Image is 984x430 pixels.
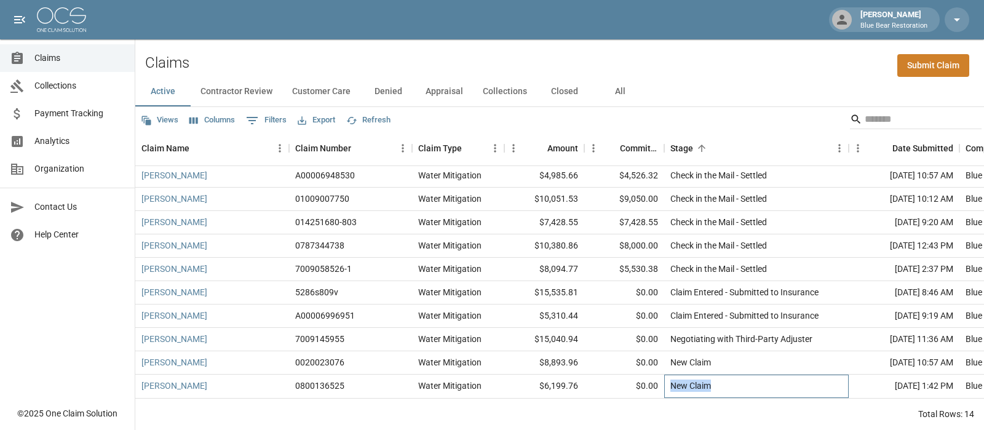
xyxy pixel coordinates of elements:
[504,328,584,351] div: $15,040.94
[141,131,189,165] div: Claim Name
[830,139,849,157] button: Menu
[412,131,504,165] div: Claim Type
[504,375,584,398] div: $6,199.76
[295,263,352,275] div: 7009058526-1
[670,356,711,368] div: New Claim
[504,211,584,234] div: $7,428.55
[141,216,207,228] a: [PERSON_NAME]
[34,201,125,213] span: Contact Us
[670,216,767,228] div: Check in the Mail - Settled
[135,77,984,106] div: dynamic tabs
[418,286,482,298] div: Water Mitigation
[37,7,86,32] img: ocs-logo-white-transparent.png
[592,77,648,106] button: All
[849,258,959,281] div: [DATE] 2:37 PM
[603,140,620,157] button: Sort
[849,188,959,211] div: [DATE] 10:12 AM
[584,281,664,305] div: $0.00
[418,169,482,181] div: Water Mitigation
[295,333,344,345] div: 7009145955
[138,111,181,130] button: Views
[504,258,584,281] div: $8,094.77
[141,239,207,252] a: [PERSON_NAME]
[141,333,207,345] a: [PERSON_NAME]
[295,169,355,181] div: A00006948530
[418,356,482,368] div: Water Mitigation
[418,333,482,345] div: Water Mitigation
[418,216,482,228] div: Water Mitigation
[504,164,584,188] div: $4,985.66
[289,131,412,165] div: Claim Number
[584,188,664,211] div: $9,050.00
[141,380,207,392] a: [PERSON_NAME]
[504,281,584,305] div: $15,535.81
[360,77,416,106] button: Denied
[584,305,664,328] div: $0.00
[584,211,664,234] div: $7,428.55
[243,111,290,130] button: Show filters
[849,211,959,234] div: [DATE] 9:20 AM
[418,131,462,165] div: Claim Type
[295,356,344,368] div: 0020023076
[295,380,344,392] div: 0800136525
[295,216,357,228] div: 014251680-803
[189,140,207,157] button: Sort
[897,54,969,77] a: Submit Claim
[849,281,959,305] div: [DATE] 8:46 AM
[670,239,767,252] div: Check in the Mail - Settled
[504,234,584,258] div: $10,380.86
[186,111,238,130] button: Select columns
[34,228,125,241] span: Help Center
[295,193,349,205] div: 01009007750
[875,140,892,157] button: Sort
[530,140,547,157] button: Sort
[849,328,959,351] div: [DATE] 11:36 AM
[670,333,812,345] div: Negotiating with Third-Party Adjuster
[584,375,664,398] div: $0.00
[693,140,710,157] button: Sort
[584,258,664,281] div: $5,530.38
[670,309,819,322] div: Claim Entered - Submitted to Insurance
[849,234,959,258] div: [DATE] 12:43 PM
[418,239,482,252] div: Water Mitigation
[670,169,767,181] div: Check in the Mail - Settled
[394,139,412,157] button: Menu
[584,351,664,375] div: $0.00
[295,309,355,322] div: A00006996951
[670,263,767,275] div: Check in the Mail - Settled
[849,131,959,165] div: Date Submitted
[584,234,664,258] div: $8,000.00
[584,328,664,351] div: $0.00
[584,139,603,157] button: Menu
[670,380,711,392] div: New Claim
[504,131,584,165] div: Amount
[504,351,584,375] div: $8,893.96
[295,131,351,165] div: Claim Number
[418,309,482,322] div: Water Mitigation
[918,408,974,420] div: Total Rows: 14
[486,139,504,157] button: Menu
[849,164,959,188] div: [DATE] 10:57 AM
[504,188,584,211] div: $10,051.53
[849,139,867,157] button: Menu
[670,193,767,205] div: Check in the Mail - Settled
[670,131,693,165] div: Stage
[141,263,207,275] a: [PERSON_NAME]
[849,375,959,398] div: [DATE] 1:42 PM
[351,140,368,157] button: Sort
[34,107,125,120] span: Payment Tracking
[135,131,289,165] div: Claim Name
[504,139,523,157] button: Menu
[547,131,578,165] div: Amount
[584,131,664,165] div: Committed Amount
[418,263,482,275] div: Water Mitigation
[135,77,191,106] button: Active
[295,239,344,252] div: 0787344738
[670,286,819,298] div: Claim Entered - Submitted to Insurance
[141,193,207,205] a: [PERSON_NAME]
[892,131,953,165] div: Date Submitted
[282,77,360,106] button: Customer Care
[620,131,658,165] div: Committed Amount
[141,356,207,368] a: [PERSON_NAME]
[537,77,592,106] button: Closed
